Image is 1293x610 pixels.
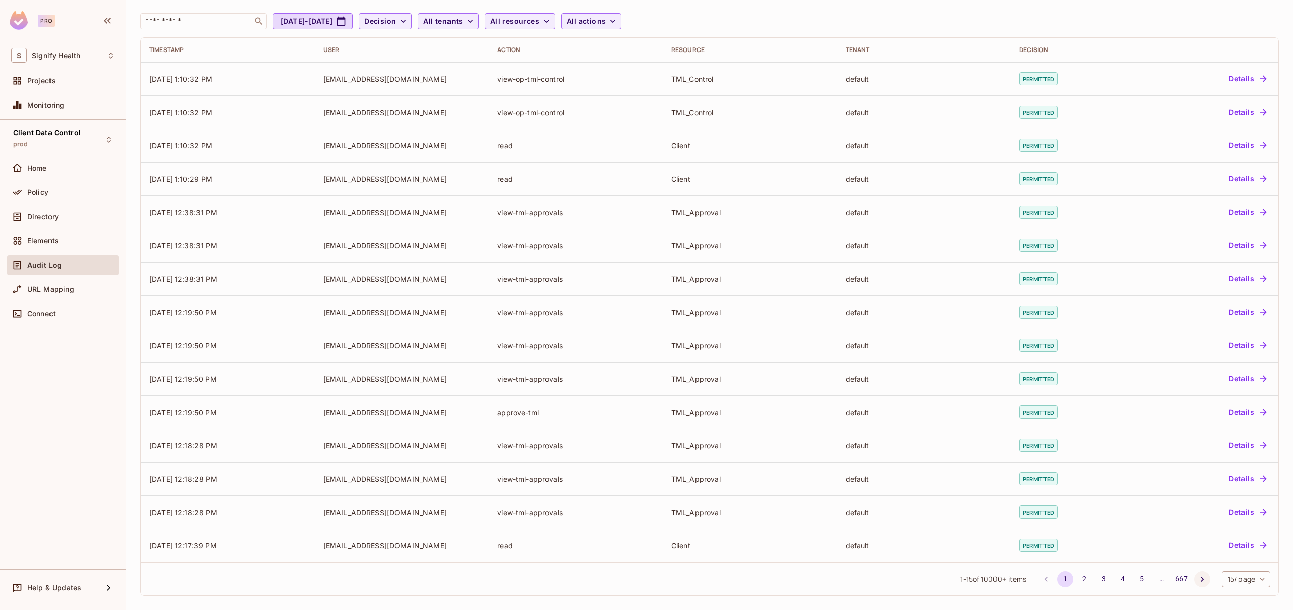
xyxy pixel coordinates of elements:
span: [DATE] 12:19:50 PM [149,375,217,383]
button: Details [1225,471,1270,487]
div: default [846,541,1004,550]
span: Client Data Control [13,129,81,137]
div: view-tml-approvals [497,308,655,317]
span: All tenants [423,15,463,28]
span: Monitoring [27,101,65,109]
div: TML_Approval [671,474,829,484]
div: view-tml-approvals [497,441,655,450]
span: permitted [1019,139,1058,152]
div: Action [497,46,655,54]
span: permitted [1019,539,1058,552]
div: default [846,474,1004,484]
span: S [11,48,27,63]
span: permitted [1019,172,1058,185]
div: [EMAIL_ADDRESS][DOMAIN_NAME] [323,441,481,450]
span: Policy [27,188,48,196]
button: Details [1225,71,1270,87]
div: view-op-tml-control [497,108,655,117]
div: TML_Control [671,74,829,84]
span: [DATE] 1:10:32 PM [149,75,213,83]
span: permitted [1019,405,1058,419]
div: default [846,241,1004,250]
div: [EMAIL_ADDRESS][DOMAIN_NAME] [323,341,481,350]
span: Elements [27,237,59,245]
button: [DATE]-[DATE] [273,13,353,29]
span: [DATE] 1:10:32 PM [149,141,213,150]
span: permitted [1019,239,1058,252]
button: Go to page 667 [1172,571,1190,587]
div: default [846,408,1004,417]
div: [EMAIL_ADDRESS][DOMAIN_NAME] [323,308,481,317]
div: 15 / page [1222,571,1270,587]
button: Details [1225,171,1270,187]
span: 1 - 15 of items [960,574,1026,585]
div: [EMAIL_ADDRESS][DOMAIN_NAME] [323,174,481,184]
span: permitted [1019,72,1058,85]
div: default [846,341,1004,350]
div: view-tml-approvals [497,507,655,517]
div: Client [671,141,829,150]
span: All actions [567,15,606,28]
div: default [846,441,1004,450]
span: All resources [490,15,539,28]
div: Pro [38,15,55,27]
span: permitted [1019,306,1058,319]
div: default [846,174,1004,184]
span: [DATE] 12:19:50 PM [149,308,217,317]
button: Go to page 5 [1134,571,1150,587]
button: Details [1225,204,1270,220]
span: Workspace: Signify Health [32,52,80,60]
div: … [1153,574,1169,584]
span: prod [13,140,28,148]
div: Resource [671,46,829,54]
div: view-tml-approvals [497,374,655,384]
span: Help & Updates [27,584,81,592]
button: Details [1225,104,1270,120]
span: permitted [1019,272,1058,285]
span: [DATE] 12:19:50 PM [149,341,217,350]
div: TML_Approval [671,408,829,417]
div: view-op-tml-control [497,74,655,84]
button: Go to page 3 [1096,571,1112,587]
div: read [497,541,655,550]
span: URL Mapping [27,285,74,293]
div: default [846,208,1004,217]
span: Projects [27,77,56,85]
div: default [846,374,1004,384]
span: [DATE] 1:10:32 PM [149,108,213,117]
button: Details [1225,371,1270,387]
button: Details [1225,504,1270,520]
div: TML_Approval [671,274,829,284]
button: Decision [359,13,412,29]
button: All resources [485,13,555,29]
span: permitted [1019,206,1058,219]
div: Timestamp [149,46,307,54]
span: The full list contains 73097 items. To access the end of the list, adjust the filters [981,574,1006,584]
div: Client [671,541,829,550]
div: [EMAIL_ADDRESS][DOMAIN_NAME] [323,208,481,217]
span: [DATE] 12:17:39 PM [149,541,217,550]
button: Go to next page [1194,571,1210,587]
span: permitted [1019,472,1058,485]
span: Decision [364,15,396,28]
span: [DATE] 12:19:50 PM [149,408,217,417]
button: Details [1225,137,1270,154]
div: [EMAIL_ADDRESS][DOMAIN_NAME] [323,274,481,284]
div: default [846,141,1004,150]
span: [DATE] 12:18:28 PM [149,441,217,450]
div: approve-tml [497,408,655,417]
button: Details [1225,537,1270,553]
div: [EMAIL_ADDRESS][DOMAIN_NAME] [323,74,481,84]
div: view-tml-approvals [497,274,655,284]
div: [EMAIL_ADDRESS][DOMAIN_NAME] [323,408,481,417]
div: default [846,108,1004,117]
span: permitted [1019,339,1058,352]
button: Go to page 4 [1115,571,1131,587]
img: SReyMgAAAABJRU5ErkJggg== [10,11,28,30]
div: view-tml-approvals [497,341,655,350]
div: Decision [1019,46,1129,54]
div: TML_Approval [671,507,829,517]
div: Client [671,174,829,184]
button: Details [1225,237,1270,253]
span: permitted [1019,505,1058,519]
